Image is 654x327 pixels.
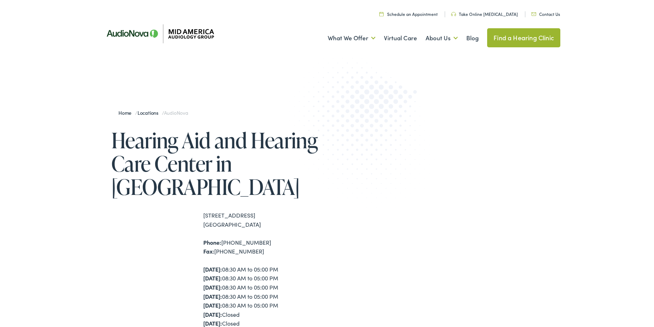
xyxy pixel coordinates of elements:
strong: [DATE]: [203,265,222,273]
strong: [DATE]: [203,283,222,291]
div: [PHONE_NUMBER] [PHONE_NUMBER] [203,238,327,256]
h1: Hearing Aid and Hearing Care Center in [GEOGRAPHIC_DATA] [111,129,327,198]
strong: [DATE]: [203,319,222,327]
a: About Us [426,25,458,51]
span: / / [118,109,188,116]
strong: [DATE]: [203,274,222,282]
strong: [DATE]: [203,292,222,300]
div: [STREET_ADDRESS] [GEOGRAPHIC_DATA] [203,211,327,229]
a: What We Offer [328,25,375,51]
img: utility icon [531,12,536,16]
img: utility icon [451,12,456,16]
span: AudioNova [164,109,188,116]
a: Blog [466,25,479,51]
a: Find a Hearing Clinic [487,28,560,47]
strong: Phone: [203,238,221,246]
a: Contact Us [531,11,560,17]
strong: [DATE]: [203,310,222,318]
a: Virtual Care [384,25,417,51]
strong: Fax: [203,247,214,255]
img: utility icon [379,12,384,16]
a: Locations [138,109,162,116]
a: Schedule an Appointment [379,11,438,17]
a: Home [118,109,135,116]
strong: [DATE]: [203,301,222,309]
a: Take Online [MEDICAL_DATA] [451,11,518,17]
